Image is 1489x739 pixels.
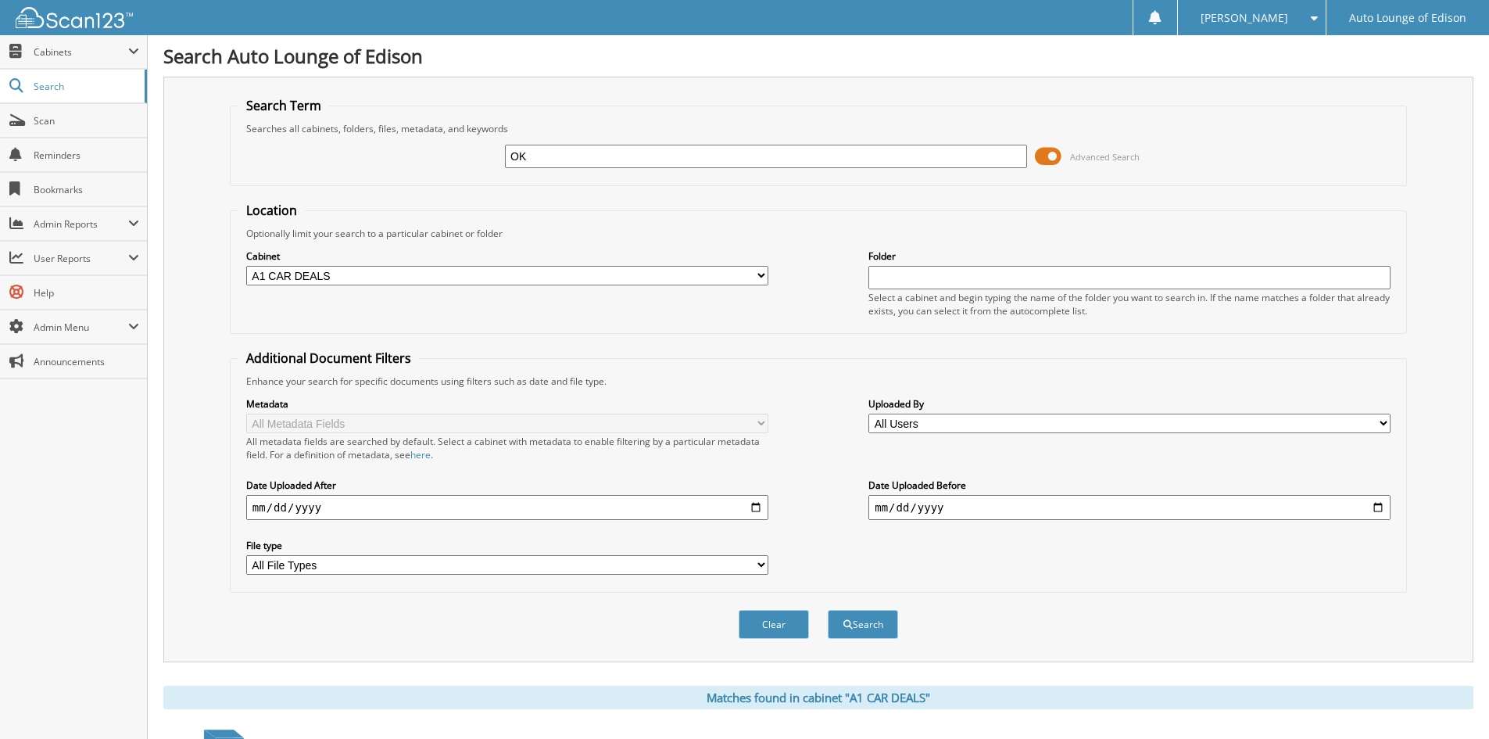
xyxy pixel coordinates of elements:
[868,479,1391,492] label: Date Uploaded Before
[34,80,137,93] span: Search
[868,495,1391,520] input: end
[1201,13,1288,23] span: [PERSON_NAME]
[34,252,128,265] span: User Reports
[246,435,768,461] div: All metadata fields are searched by default. Select a cabinet with metadata to enable filtering b...
[34,149,139,162] span: Reminders
[238,202,305,219] legend: Location
[246,539,768,552] label: File type
[868,291,1391,317] div: Select a cabinet and begin typing the name of the folder you want to search in. If the name match...
[739,610,809,639] button: Clear
[238,122,1398,135] div: Searches all cabinets, folders, files, metadata, and keywords
[34,217,128,231] span: Admin Reports
[163,686,1473,709] div: Matches found in cabinet "A1 CAR DEALS"
[246,495,768,520] input: start
[238,97,329,114] legend: Search Term
[238,350,419,367] legend: Additional Document Filters
[410,448,431,461] a: here
[868,397,1391,411] label: Uploaded By
[34,321,128,334] span: Admin Menu
[34,45,128,59] span: Cabinets
[1349,13,1466,23] span: Auto Lounge of Edison
[246,249,768,263] label: Cabinet
[868,249,1391,263] label: Folder
[34,114,139,127] span: Scan
[828,610,898,639] button: Search
[1070,151,1140,163] span: Advanced Search
[163,43,1473,69] h1: Search Auto Lounge of Edison
[34,355,139,368] span: Announcements
[246,397,768,411] label: Metadata
[238,227,1398,240] div: Optionally limit your search to a particular cabinet or folder
[34,183,139,196] span: Bookmarks
[238,375,1398,388] div: Enhance your search for specific documents using filters such as date and file type.
[34,286,139,300] span: Help
[16,7,133,28] img: scan123-logo-white.svg
[246,479,768,492] label: Date Uploaded After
